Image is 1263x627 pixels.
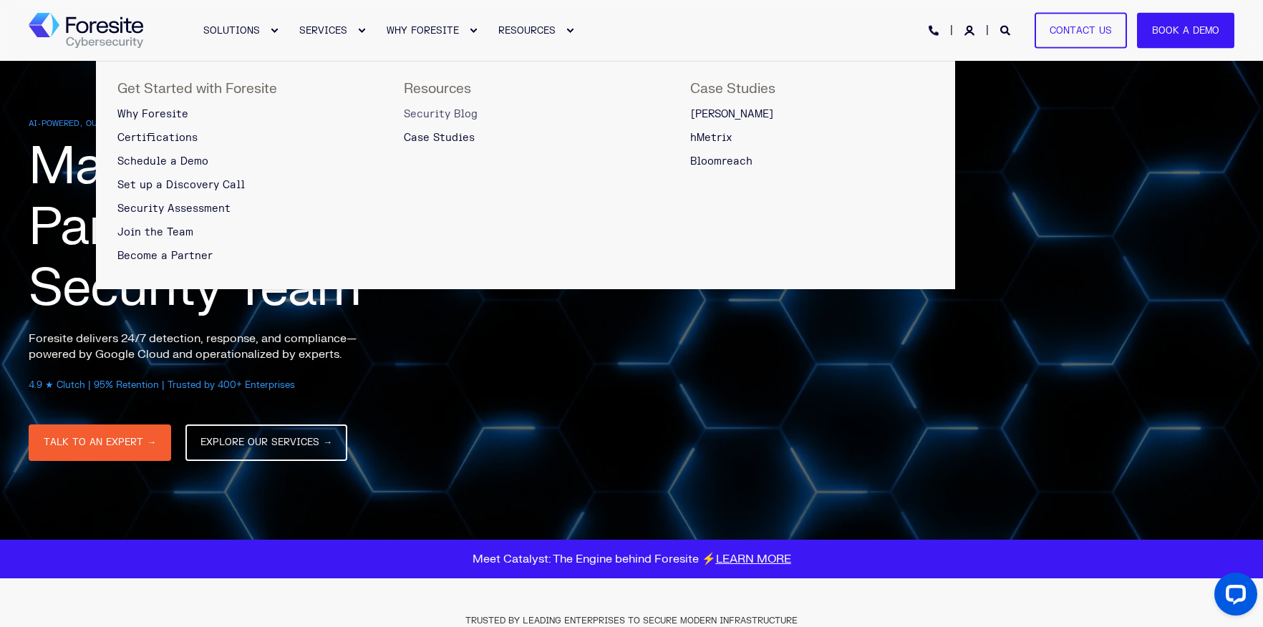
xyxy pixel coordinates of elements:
[387,24,459,36] span: WHY FORESITE
[29,331,387,362] p: Foresite delivers 24/7 detection, response, and compliance—powered by Google Cloud and operationa...
[1035,12,1127,49] a: Contact Us
[404,108,478,120] span: Security Blog
[357,26,366,35] div: Expand SERVICES
[117,250,213,262] span: Become a Partner
[716,552,791,566] a: LEARN MORE
[203,24,260,36] span: SOLUTIONS
[473,552,791,566] span: Meet Catalyst: The Engine behind Foresite ⚡️
[469,26,478,35] div: Expand WHY FORESITE
[117,132,198,144] span: Certifications
[690,155,753,167] span: Bloomreach
[498,24,556,36] span: RESOURCES
[690,80,775,97] span: Case Studies
[1203,567,1263,627] iframe: LiveChat chat widget
[566,26,574,35] div: Expand RESOURCES
[117,108,188,120] span: Why Foresite
[404,132,475,144] span: Case Studies
[29,13,143,49] img: Foresite logo, a hexagon shape of blues with a directional arrow to the right hand side, and the ...
[29,13,143,49] a: Back to Home
[690,108,775,120] span: [PERSON_NAME]
[29,424,171,461] a: TALK TO AN EXPERT →
[270,26,279,35] div: Expand SOLUTIONS
[690,132,732,144] span: hMetrix
[964,24,977,36] a: Login
[29,379,295,391] span: 4.9 ★ Clutch | 95% Retention | Trusted by 400+ Enterprises
[1137,12,1234,49] a: Book a Demo
[465,615,798,626] span: TRUSTED BY LEADING ENTERPRISES TO SECURE MODERN INFRASTRUCTURE
[404,80,471,97] span: Resources
[117,226,193,238] span: Join the Team
[117,179,245,191] span: Set up a Discovery Call
[117,203,231,215] span: Security Assessment
[117,155,208,167] span: Schedule a Demo
[1000,24,1013,36] a: Open Search
[185,424,347,461] a: EXPLORE OUR SERVICES →
[117,80,277,97] span: Get Started with Foresite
